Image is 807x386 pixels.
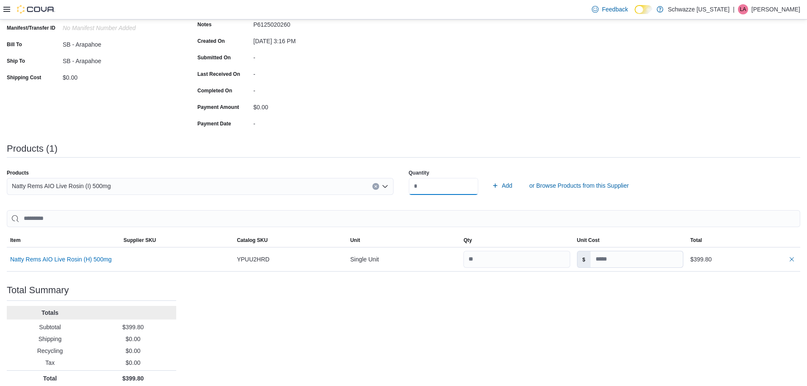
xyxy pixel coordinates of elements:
p: $399.80 [93,323,173,331]
div: SB - Arapahoe [63,38,176,48]
span: Unit Cost [577,237,599,244]
button: Open list of options [382,183,388,190]
label: Products [7,169,29,176]
label: Last Received On [197,71,240,78]
p: $0.00 [93,358,173,367]
div: [DATE] 3:16 PM [253,34,367,44]
p: Schwazze [US_STATE] [668,4,729,14]
div: Single Unit [347,251,460,268]
span: Supplier SKU [124,237,156,244]
label: Submitted On [197,54,231,61]
h3: Products (1) [7,144,58,154]
div: - [253,84,367,94]
span: Natty Rems AIO Live Rosin (I) 500mg [12,181,111,191]
button: Qty [460,233,574,247]
div: - [253,117,367,127]
h3: Total Summary [7,285,69,295]
div: - [253,51,367,61]
p: Subtotal [10,323,90,331]
p: | [733,4,735,14]
button: Natty Rems AIO Live Rosin (H) 500mg [10,256,112,263]
label: Payment Amount [197,104,239,111]
label: $ [577,251,591,267]
span: YPUU2HRD [237,254,269,264]
span: Total [690,237,702,244]
label: Ship To [7,58,25,64]
p: $399.80 [93,374,173,383]
button: Unit [347,233,460,247]
div: $399.80 [690,254,797,264]
div: - [253,67,367,78]
div: P6125020260 [253,18,367,28]
label: Payment Date [197,120,231,127]
button: Item [7,233,120,247]
label: Manifest/Transfer ID [7,25,55,31]
button: Total [687,233,800,247]
label: Bill To [7,41,22,48]
button: or Browse Products from this Supplier [526,177,632,194]
span: Feedback [602,5,628,14]
label: Notes [197,21,211,28]
label: Created On [197,38,225,44]
label: Quantity [409,169,430,176]
span: Qty [463,237,472,244]
p: Total [10,374,90,383]
span: Unit [350,237,360,244]
p: Tax [10,358,90,367]
span: Catalog SKU [237,237,268,244]
p: [PERSON_NAME] [752,4,800,14]
div: Libby Aragon [738,4,748,14]
span: LA [740,4,746,14]
div: $0.00 [63,71,176,81]
div: $0.00 [253,100,367,111]
button: Supplier SKU [120,233,234,247]
img: Cova [17,5,55,14]
a: Feedback [588,1,631,18]
div: No Manifest Number added [63,21,176,31]
span: or Browse Products from this Supplier [529,181,629,190]
p: Shipping [10,335,90,343]
p: $0.00 [93,347,173,355]
div: SB - Arapahoe [63,54,176,64]
p: $0.00 [93,335,173,343]
input: Dark Mode [635,5,652,14]
button: Catalog SKU [233,233,347,247]
span: Add [502,181,513,190]
p: Recycling [10,347,90,355]
button: Clear input [372,183,379,190]
p: Totals [10,308,90,317]
span: Item [10,237,21,244]
button: Add [488,177,516,194]
label: Shipping Cost [7,74,41,81]
button: Unit Cost [574,233,687,247]
label: Completed On [197,87,232,94]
